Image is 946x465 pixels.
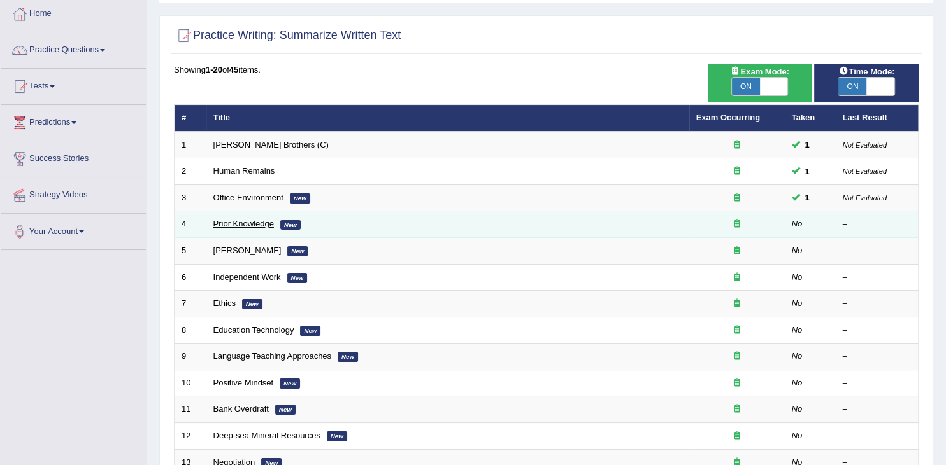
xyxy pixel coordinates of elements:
a: Ethics [213,298,236,308]
em: No [792,219,803,228]
em: No [792,325,803,335]
small: Not Evaluated [843,141,887,149]
span: ON [732,78,760,95]
em: New [275,405,296,415]
a: [PERSON_NAME] [213,246,282,255]
a: Education Technology [213,325,294,335]
a: Language Teaching Approaches [213,351,332,361]
div: Exam occurring question [696,272,778,284]
em: New [287,273,308,283]
div: Exam occurring question [696,403,778,415]
div: – [843,377,912,389]
em: New [300,326,320,336]
div: – [843,298,912,310]
a: Positive Mindset [213,378,274,387]
span: You can still take this question [800,191,815,204]
a: Success Stories [1,141,146,173]
th: Last Result [836,105,919,132]
div: – [843,430,912,442]
td: 5 [175,238,206,265]
div: Exam occurring question [696,350,778,363]
span: You can still take this question [800,138,815,151]
a: Independent Work [213,272,281,282]
div: Show exams occurring in exams [708,64,812,102]
div: Exam occurring question [696,324,778,337]
td: 4 [175,211,206,238]
div: – [843,403,912,415]
em: No [792,378,803,387]
em: New [338,352,358,362]
div: Exam occurring question [696,377,778,389]
em: New [290,193,310,204]
td: 10 [175,370,206,396]
em: New [242,299,262,309]
th: # [175,105,206,132]
em: New [280,378,300,389]
span: Exam Mode: [725,65,794,78]
a: Practice Questions [1,32,146,64]
td: 6 [175,264,206,291]
a: Tests [1,69,146,101]
em: New [280,220,301,230]
a: Human Remains [213,166,275,176]
em: No [792,272,803,282]
em: New [287,246,308,256]
div: Exam occurring question [696,139,778,151]
span: ON [838,78,866,95]
a: Your Account [1,214,146,246]
div: Exam occurring question [696,245,778,257]
a: Office Environment [213,193,283,202]
small: Not Evaluated [843,194,887,202]
div: Exam occurring question [696,218,778,230]
th: Taken [785,105,836,132]
span: Time Mode: [833,65,899,78]
div: Exam occurring question [696,165,778,177]
a: Bank Overdraft [213,404,269,413]
a: Strategy Videos [1,177,146,209]
div: Exam occurring question [696,298,778,310]
td: 1 [175,132,206,158]
a: [PERSON_NAME] Brothers (C) [213,140,329,149]
a: Predictions [1,105,146,137]
div: Exam occurring question [696,430,778,442]
td: 12 [175,422,206,449]
td: 7 [175,291,206,317]
a: Prior Knowledge [213,219,274,228]
td: 2 [175,158,206,185]
a: Deep-sea Mineral Resources [213,431,320,440]
div: – [843,218,912,230]
h2: Practice Writing: Summarize Written Text [174,26,401,45]
em: New [327,431,347,441]
a: Exam Occurring [696,113,760,122]
td: 9 [175,344,206,370]
em: No [792,431,803,440]
b: 45 [229,65,238,74]
span: You can still take this question [800,165,815,178]
td: 3 [175,184,206,211]
td: 8 [175,317,206,344]
div: – [843,324,912,337]
div: – [843,272,912,284]
b: 1-20 [206,65,222,74]
em: No [792,298,803,308]
td: 11 [175,396,206,423]
th: Title [206,105,689,132]
em: No [792,351,803,361]
div: Exam occurring question [696,192,778,204]
div: – [843,245,912,257]
em: No [792,246,803,255]
div: Showing of items. [174,64,919,76]
div: – [843,350,912,363]
small: Not Evaluated [843,167,887,175]
em: No [792,404,803,413]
